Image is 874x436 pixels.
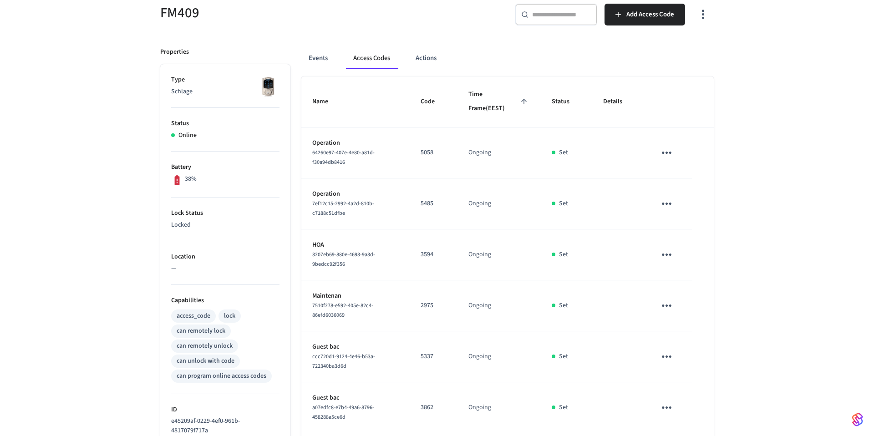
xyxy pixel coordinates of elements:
p: Locked [171,220,279,230]
span: Details [603,95,634,109]
span: 7510f278-e592-405e-82c4-86efd6036069 [312,302,373,319]
p: ID [171,405,279,415]
p: 38% [185,174,197,184]
div: ant example [301,47,714,69]
p: Battery [171,162,279,172]
span: 7ef12c15-2992-4a2d-810b-c7188c51dfbe [312,200,374,217]
p: e45209af-0229-4ef0-961b-4817079f717a [171,416,276,436]
p: Type [171,75,279,85]
p: Properties [160,47,189,57]
p: — [171,264,279,274]
td: Ongoing [457,229,540,280]
td: Ongoing [457,178,540,229]
span: 64260e97-407e-4e80-a81d-f30a94db8416 [312,149,375,166]
td: Ongoing [457,280,540,331]
td: Ongoing [457,331,540,382]
p: Set [559,199,568,208]
p: 5337 [421,352,447,361]
div: can unlock with code [177,356,234,366]
p: Online [178,131,197,140]
span: Name [312,95,340,109]
p: 5058 [421,148,447,157]
div: can program online access codes [177,371,266,381]
p: Set [559,301,568,310]
p: Location [171,252,279,262]
span: Status [552,95,581,109]
td: Ongoing [457,127,540,178]
span: Time Frame(EEST) [468,87,529,116]
img: Schlage Sense Smart Deadbolt with Camelot Trim, Front [257,75,279,98]
p: Guest bac [312,393,399,403]
button: Actions [408,47,444,69]
p: Schlage [171,87,279,96]
p: Set [559,250,568,259]
td: Ongoing [457,382,540,433]
p: Maintenan [312,291,399,301]
p: Lock Status [171,208,279,218]
span: ccc720d1-9124-4e46-b53a-722340ba3d6d [312,353,375,370]
span: 3207eb69-880e-4693-9a3d-9bedcc92f356 [312,251,375,268]
p: Operation [312,189,399,199]
p: Guest bac [312,342,399,352]
button: Add Access Code [605,4,685,25]
h5: FM409 [160,4,432,22]
p: 2975 [421,301,447,310]
button: Events [301,47,335,69]
div: can remotely lock [177,326,225,336]
img: SeamLogoGradient.69752ec5.svg [852,412,863,427]
span: a07edfc8-e7b4-49a6-8796-458288a5ce6d [312,404,374,421]
div: lock [224,311,235,321]
p: HOA [312,240,399,250]
p: Set [559,403,568,412]
p: Capabilities [171,296,279,305]
p: Operation [312,138,399,148]
p: Set [559,148,568,157]
p: 3862 [421,403,447,412]
p: 5485 [421,199,447,208]
span: Code [421,95,447,109]
div: can remotely unlock [177,341,233,351]
p: Status [171,119,279,128]
span: Add Access Code [626,9,674,20]
p: 3594 [421,250,447,259]
button: Access Codes [346,47,397,69]
div: access_code [177,311,210,321]
p: Set [559,352,568,361]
